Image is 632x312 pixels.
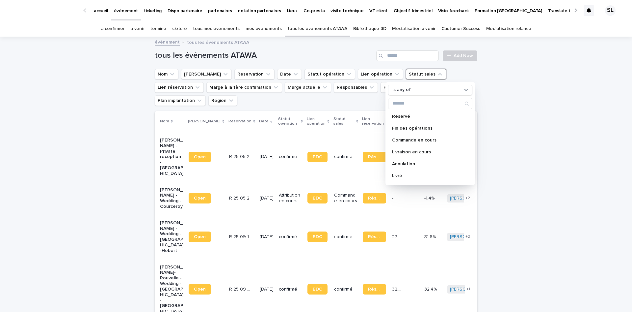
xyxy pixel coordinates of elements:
[155,38,180,46] a: événement
[454,53,473,58] span: Add New
[334,193,357,204] p: Commande en cours
[392,126,462,131] p: Fin des opérations
[228,118,251,125] p: Reservation
[181,69,232,79] button: Lien Stacker
[279,287,302,292] p: confirmé
[155,182,579,215] tr: [PERSON_NAME] - Wedding - CourceroyOpenR 25 05 2368R 25 05 2368 [DATE]Attribution en coursBDCComm...
[234,69,275,79] button: Reservation
[260,196,274,201] p: [DATE]
[441,21,480,37] a: Customer Success
[229,233,254,240] p: R 25 09 147
[229,153,254,160] p: R 25 05 263
[424,285,438,292] p: 32.4%
[189,284,211,295] a: Open
[160,220,183,254] p: [PERSON_NAME] - Wedding - [GEOGRAPHIC_DATA]-Hébert
[363,193,386,203] a: Réservation
[189,152,211,162] a: Open
[334,234,357,240] p: confirmé
[363,152,386,162] a: Réservation
[285,82,331,93] button: Marge actuelle
[155,69,178,79] button: Nom
[392,173,462,178] p: Livré
[363,232,386,242] a: Réservation
[307,152,328,162] a: BDC
[392,162,462,166] p: Annulation
[188,118,221,125] p: [PERSON_NAME]
[392,138,462,142] p: Commande en cours
[333,115,355,128] p: Statut sales
[160,187,183,209] p: [PERSON_NAME] - Wedding - Courceroy
[363,284,386,295] a: Réservation
[155,51,374,60] h1: tous les événements ATAWA
[155,132,579,182] tr: [PERSON_NAME] - Private reception - [GEOGRAPHIC_DATA]OpenR 25 05 263R 25 05 263 [DATE]confirméBDC...
[13,4,77,17] img: Ls34BcGeRexTGTNfXpUC
[450,196,500,201] a: [PERSON_NAME][DATE]
[307,284,328,295] a: BDC
[313,287,322,292] span: BDC
[208,95,237,106] button: Région
[392,194,395,201] p: -
[313,155,322,159] span: BDC
[277,69,302,79] button: Date
[392,114,462,119] p: Reservé
[368,287,381,292] span: Réservation
[450,287,486,292] a: [PERSON_NAME]
[189,193,211,203] a: Open
[392,285,405,292] p: 32.4 %
[392,87,411,93] p: is any of
[260,154,274,160] p: [DATE]
[150,21,166,37] a: terminé
[206,82,282,93] button: Marge à la 1ère confirmation
[450,234,486,240] a: [PERSON_NAME]
[313,234,322,239] span: BDC
[368,196,381,201] span: Réservation
[278,115,299,128] p: Statut opération
[307,232,328,242] a: BDC
[101,21,125,37] a: à confirmer
[465,196,470,200] span: + 2
[155,215,579,259] tr: [PERSON_NAME] - Wedding - [GEOGRAPHIC_DATA]-HébertOpenR 25 09 147R 25 09 147 [DATE]confirméBDCcon...
[288,21,347,37] a: tous les événements ATAWA
[605,5,616,16] div: SL
[259,118,269,125] p: Date
[155,95,206,106] button: Plan implantation
[358,69,403,79] button: Lien opération
[368,155,381,159] span: Réservation
[376,50,439,61] input: Search
[392,21,435,37] a: Médiatisation à venir
[424,233,437,240] p: 31.6%
[304,69,355,79] button: Statut opération
[194,287,206,292] span: Open
[279,193,302,204] p: Attribution en cours
[486,21,531,37] a: Médiatisation relance
[130,21,144,37] a: à venir
[187,38,249,46] p: tous les événements ATAWA
[260,287,274,292] p: [DATE]
[406,69,446,79] button: Statut sales
[307,193,328,203] a: BDC
[466,287,470,291] span: + 1
[424,194,436,201] p: -1.4%
[246,21,282,37] a: mes événements
[368,234,381,239] span: Réservation
[194,196,206,201] span: Open
[229,285,254,292] p: R 25 09 849
[334,154,357,160] p: confirmé
[172,21,187,37] a: clôturé
[362,115,384,128] p: Lien réservation
[334,287,357,292] p: confirmé
[160,118,169,125] p: Nom
[334,82,378,93] button: Responsables
[477,115,505,128] p: Plan d'implantation
[307,115,326,128] p: Lien opération
[160,138,183,176] p: [PERSON_NAME] - Private reception - [GEOGRAPHIC_DATA]
[465,235,470,239] span: + 2
[193,21,240,37] a: tous mes événements
[443,50,477,61] a: Add New
[229,194,254,201] p: R 25 05 2368
[353,21,386,37] a: Bibliothèque 3D
[279,154,302,160] p: confirmé
[279,234,302,240] p: confirmé
[392,150,462,154] p: Livraison en cours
